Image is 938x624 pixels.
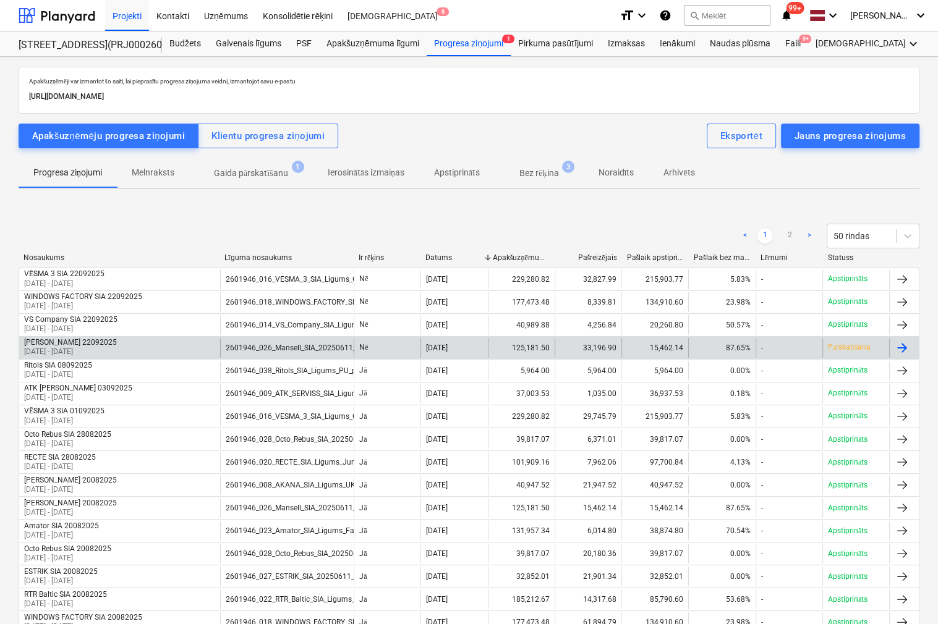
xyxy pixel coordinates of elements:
[319,32,427,56] a: Apakšuzņēmuma līgumi
[828,571,868,582] p: Apstiprināts
[652,32,702,56] div: Ienākumi
[621,452,688,472] div: 97,700.84
[162,32,208,56] a: Budžets
[426,298,448,306] div: [DATE]
[555,429,621,449] div: 6,371.01
[828,365,868,376] p: Apstiprināts
[354,429,420,449] div: Jā
[24,439,111,449] p: [DATE] - [DATE]
[24,269,104,279] div: VĒSMA 3 SIA 22092025
[354,544,420,563] div: Jā
[761,389,763,398] div: -
[828,342,871,353] p: Pārskatīšana
[799,35,811,43] span: 9+
[502,35,514,43] span: 1
[730,412,751,421] span: 5.83%
[730,549,751,558] span: 0.00%
[781,124,919,148] button: Jauns progresa ziņojums
[761,298,763,306] div: -
[19,124,198,148] button: Apakšuzņēmēju progresa ziņojumi
[808,32,927,56] div: [DEMOGRAPHIC_DATA]
[488,429,555,449] div: 39,817.07
[850,11,911,20] span: [PERSON_NAME]
[425,253,482,262] div: Datums
[720,128,762,144] div: Eksportēt
[555,407,621,426] div: 29,745.79
[426,481,448,489] div: [DATE]
[913,8,927,23] i: keyboard_arrow_down
[426,275,448,284] div: [DATE]
[684,5,770,26] button: Meklēt
[426,572,448,581] div: [DATE]
[555,452,621,472] div: 7,962.06
[24,369,92,380] p: [DATE] - [DATE]
[828,297,868,307] p: Apstiprināts
[354,475,420,495] div: Jā
[777,32,808,56] div: Faili
[226,526,430,535] div: 2601946_023_Amator_SIA_Ligums_Fasade_VG24_1karta.pdf
[24,292,142,301] div: WINDOWS FACTORY SIA 22092025
[702,32,778,56] a: Naudas plūsma
[292,161,304,173] span: 1
[24,453,96,462] div: RECTE SIA 28082025
[23,253,215,262] div: Nosaukums
[621,521,688,541] div: 38,874.80
[876,565,938,624] iframe: Chat Widget
[828,388,868,398] p: Apstiprināts
[828,411,868,421] p: Apstiprināts
[24,476,117,484] div: [PERSON_NAME] 20082025
[493,253,550,263] div: Apakšuzņēmuma līgums
[289,32,319,56] div: PSF
[132,166,174,179] p: Melnraksts
[795,128,906,144] div: Jauns progresa ziņojums
[780,8,793,23] i: notifications
[621,475,688,495] div: 40,947.52
[621,589,688,609] div: 85,790.60
[555,475,621,495] div: 21,947.52
[359,253,416,263] div: Ir rēķins
[511,32,600,56] a: Pirkuma pasūtījumi
[761,595,763,604] div: -
[761,549,763,558] div: -
[32,128,185,144] div: Apakšuzņēmēju progresa ziņojumi
[828,549,868,559] p: Apstiprināts
[621,269,688,289] div: 215,903.77
[730,275,751,284] span: 5.83%
[226,321,449,329] div: 2601946_014_VS_Company_SIA_Ligums_VS_tikli_VG24_1karta.pdf
[354,361,420,381] div: Jā
[828,457,868,468] p: Apstiprināts
[24,544,111,553] div: Octo Rebus SIA 20082025
[426,549,448,558] div: [DATE]
[598,166,634,179] p: Noraidīts
[761,412,763,421] div: -
[600,32,652,56] a: Izmaksas
[426,435,448,444] div: [DATE]
[555,361,621,381] div: 5,964.00
[426,458,448,466] div: [DATE]
[726,298,751,306] span: 23.98%
[29,90,909,103] p: [URL][DOMAIN_NAME]
[730,366,751,375] span: 0.00%
[621,292,688,312] div: 134,910.60
[488,544,555,563] div: 39,817.07
[621,407,688,426] div: 215,903.77
[434,166,480,179] p: Apstiprināts
[730,389,751,398] span: 0.18%
[426,321,448,329] div: [DATE]
[555,521,621,541] div: 6,014.80
[226,344,507,352] div: 2601946_026_Mansell_SIA_20250611_Ligums_Apmetums_2025-2_VG24_1karta.pdf
[24,553,111,563] p: [DATE] - [DATE]
[555,589,621,609] div: 14,317.68
[555,315,621,335] div: 4,256.84
[761,481,763,489] div: -
[226,298,524,306] div: 2601946_018_WINDOWS_FACTORY_SIA_Ligums_Logu -AL_durvju_mont_VG24_1karta.pdf
[354,498,420,518] div: Jā
[226,481,461,489] div: 2601946_008_AKANA_SIA_Ligums_UKT-Teritorija_VG24_1karta (1).pdf
[226,549,501,558] div: 2601946_028_Octo_Rebus_SIA_20250613_Ligums_Estrik_2025-2_VG24_1karta.pdf
[802,229,817,243] a: Next page
[354,567,420,586] div: Jā
[726,595,751,604] span: 53.68%
[777,32,808,56] a: Faili9+
[354,384,420,403] div: Jā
